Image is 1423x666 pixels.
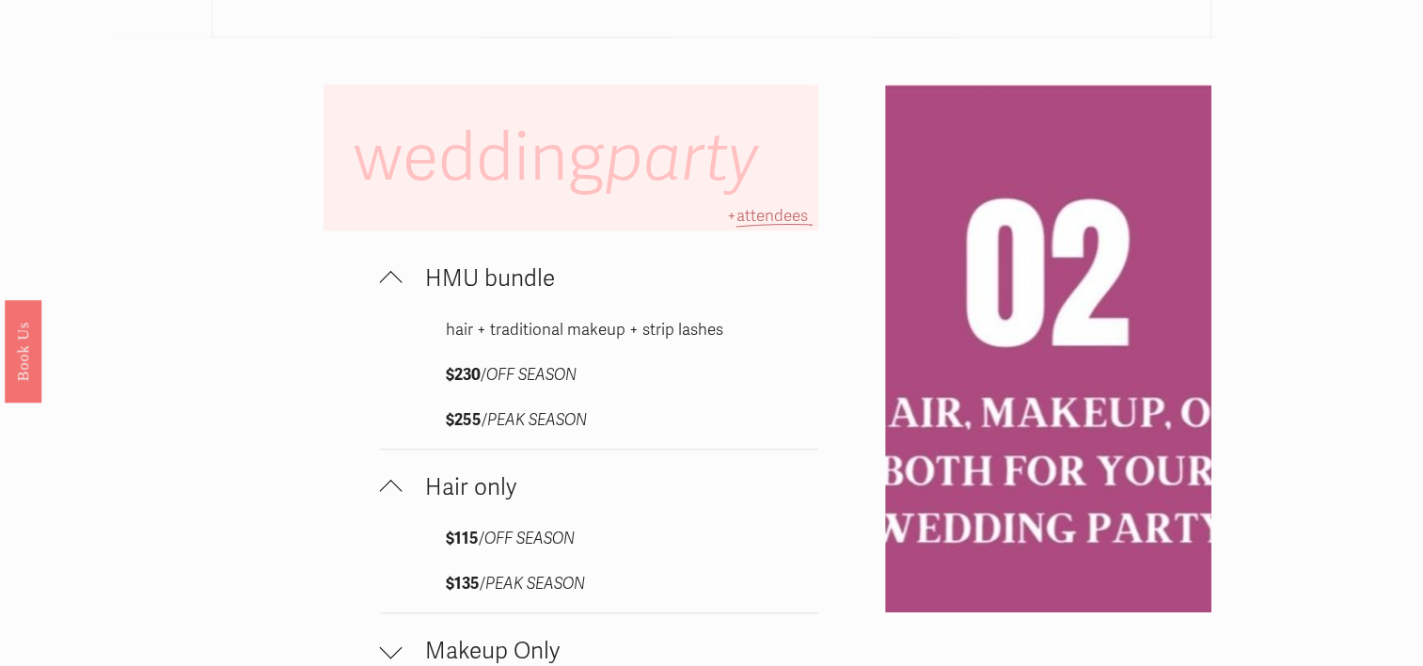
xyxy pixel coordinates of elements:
span: Hair only [403,473,819,501]
span: attendees [736,206,808,226]
p: / [446,406,753,436]
em: PEAK SEASON [487,410,587,430]
strong: $255 [446,410,482,430]
strong: $135 [446,574,480,594]
button: HMU bundle [380,241,819,316]
span: HMU bundle [403,264,819,293]
em: PEAK SEASON [485,574,585,594]
div: HMU bundle [380,316,819,449]
p: / [446,361,753,390]
em: OFF SEASON [484,529,575,548]
p: / [446,525,753,554]
a: Book Us [5,300,41,403]
button: Hair only [380,450,819,525]
span: Makeup Only [403,637,819,665]
em: OFF SEASON [486,365,577,385]
span: + [727,206,736,226]
strong: $230 [446,365,481,385]
p: hair + traditional makeup + strip lashes [446,316,753,345]
p: / [446,570,753,599]
em: party [605,118,758,198]
div: Hair only [380,525,819,612]
span: wedding [354,118,773,198]
strong: $115 [446,529,479,548]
